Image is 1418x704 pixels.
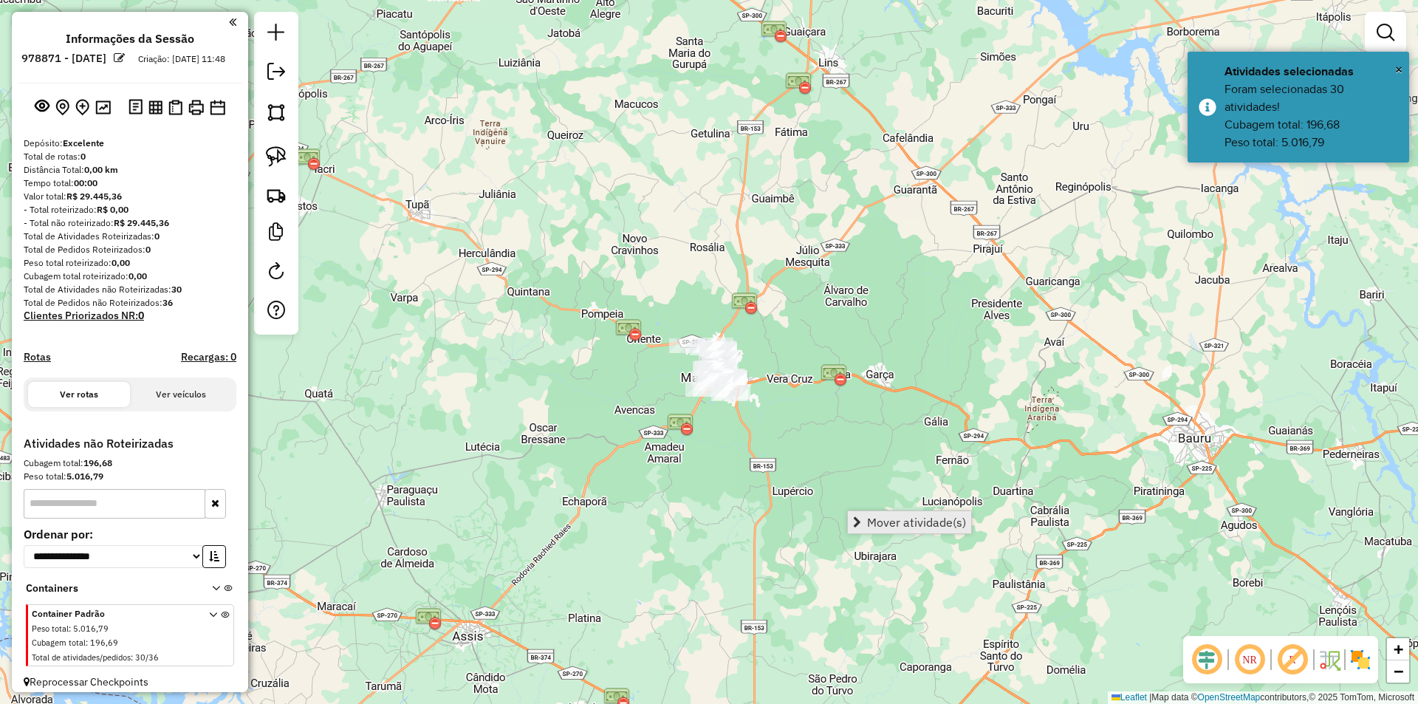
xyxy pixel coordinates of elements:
[699,369,736,384] div: Atividade não roteirizada - 51.286.861 CIBELE PE
[700,342,737,357] div: Atividade não roteirizada - CRISTIANE FLAUZINA S
[266,185,287,205] img: Criar rota
[66,32,194,46] h4: Informações da Sessão
[207,97,228,118] button: Disponibilidade de veículos
[84,164,118,175] strong: 0,00 km
[1149,692,1151,703] span: |
[700,358,737,373] div: Atividade não roteirizada - DOGUERIA LANCHES
[1275,642,1310,677] span: Exibir rótulo
[693,361,730,376] div: Atividade não roteirizada - WILL ROCK BURGER
[145,244,151,255] strong: 0
[24,137,236,150] div: Depósito:
[73,623,109,634] span: 5.016,79
[711,386,748,401] div: Atividade não roteirizada - 50.233.069 ESTER PAS
[699,341,736,355] div: Atividade não roteirizada - ALEX STAMPINI
[708,371,745,386] div: Atividade não roteirizada - STADIUM LANCHES LTDA
[66,191,122,202] strong: R$ 29.445,36
[710,370,747,385] div: Atividade não roteirizada - PASTTINI RESTAURANTE
[24,675,148,688] span: Reprocessar Checkpoints
[24,256,236,270] div: Peso total roteirizado:
[145,97,165,117] button: Visualizar relatório de Roteirização
[266,146,287,167] img: Selecionar atividades - laço
[24,525,236,543] label: Ordenar por:
[706,369,743,383] div: Atividade não roteirizada - MAGDA BIANCA PEREIRA
[699,363,736,378] div: Atividade não roteirizada - SOL NASCENTE
[24,296,236,310] div: Total de Pedidos não Roteirizados:
[669,338,706,353] div: Atividade não roteirizada - JOAO CARLOS RAPADO 0
[24,437,236,451] h4: Atividades não Roteirizadas
[24,351,51,363] a: Rotas
[171,284,182,295] strong: 30
[21,52,106,65] h6: 978871 - [DATE]
[114,217,169,228] strong: R$ 29.445,36
[131,652,133,663] span: :
[761,18,787,45] img: PROMISSÃO
[415,606,442,632] img: MARACAI - NATES
[229,13,236,30] a: Clique aqui para minimizar o painel
[126,96,145,119] button: Logs desbloquear sessão
[695,376,732,391] div: Atividade não roteirizada - JOSE CARLOS RODRIGUE
[615,317,642,344] img: PEDARIO ORIENTE
[28,382,130,407] button: Ver rotas
[696,373,733,388] div: Atividade não roteirizada - MANIA LANCHES
[696,338,733,352] div: Atividade não roteirizada - IRINEU DOS SANTOS OL
[1198,692,1261,703] a: OpenStreetMap
[867,516,966,528] span: Mover atividade(s)
[72,96,92,119] button: Adicionar Atividades
[135,652,159,663] span: 30/36
[1387,660,1409,683] a: Zoom out
[112,257,130,268] strong: 0,00
[1387,638,1409,660] a: Zoom in
[1318,648,1341,671] img: Fluxo de ruas
[1225,63,1398,81] div: Atividades selecionadas
[74,177,97,188] strong: 00:00
[266,102,287,123] img: Selecionar atividades - polígono
[261,57,291,90] a: Exportar sessão
[731,290,758,317] img: PEDAGIO PORTO FERRÃO
[32,638,86,648] span: Cubagem total
[81,151,86,162] strong: 0
[1108,691,1418,704] div: Map data © contributors,© 2025 TomTom, Microsoft
[97,204,129,215] strong: R$ 0,00
[24,163,236,177] div: Distância Total:
[261,18,291,51] a: Nova sessão e pesquisa
[1371,18,1400,47] a: Exibir filtros
[185,97,207,118] button: Imprimir Rotas
[165,97,185,118] button: Visualizar Romaneio
[129,270,147,281] strong: 0,00
[699,352,736,366] div: Atividade não roteirizada - BAR E EMPORIO HONDA
[821,362,847,389] img: JAFA
[785,70,812,97] img: PEDAGIO LINS
[1112,692,1147,703] a: Leaflet
[24,310,236,322] h4: Clientes Priorizados NR:
[702,366,739,380] div: Atividade não roteirizada - 59.215.683 LIGIA HAR
[700,363,737,377] div: Atividade não roteirizada - PETISCARIA BASSAN
[695,360,732,375] div: Atividade não roteirizada - CLEIDE GIANINI DOS S
[691,371,728,386] div: Atividade não roteirizada - HORADO LANCHE
[154,230,160,242] strong: 0
[86,638,88,648] span: :
[83,457,112,468] strong: 196,68
[261,256,291,290] a: Reroteirizar Sessão
[69,623,71,634] span: :
[66,471,103,482] strong: 5.016,79
[685,382,722,397] div: Atividade não roteirizada - ALEXANDRE MATIAS DOS
[130,382,232,407] button: Ver veículos
[24,283,236,296] div: Total de Atividades não Roteirizadas:
[1189,642,1225,677] span: Ocultar deslocamento
[24,470,236,483] div: Peso total:
[32,623,69,634] span: Peso total
[690,341,727,355] div: Atividade não roteirizada - 52.474.123 KAIKE DOS
[702,350,739,365] div: Atividade não roteirizada - LANCHONETE SAO JUDAS
[202,545,226,568] button: Ordem crescente
[52,96,72,119] button: Centralizar mapa no depósito ou ponto de apoio
[24,216,236,230] div: - Total não roteirizado:
[848,511,971,533] li: Mover atividade(s)
[1394,662,1403,680] span: −
[24,243,236,256] div: Total de Pedidos Roteirizados:
[32,607,191,621] span: Container Padrão
[114,52,125,64] em: Alterar nome da sessão
[24,150,236,163] div: Total de rotas:
[699,362,736,377] div: Atividade não roteirizada - JOSE CARLOS P DE BAR
[138,309,144,322] strong: 0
